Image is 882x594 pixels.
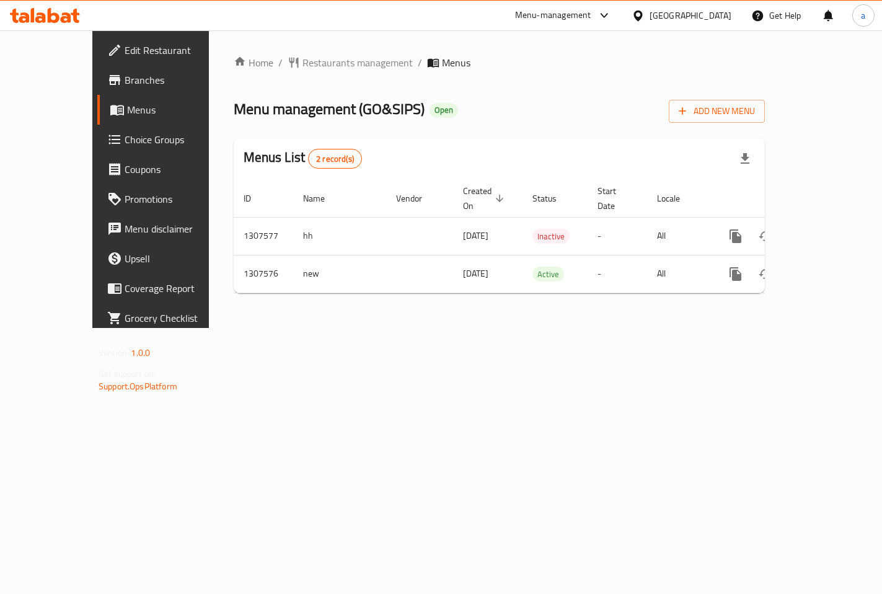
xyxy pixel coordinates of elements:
span: Add New Menu [679,104,755,119]
a: Upsell [97,244,240,273]
span: ID [244,191,267,206]
a: Menu disclaimer [97,214,240,244]
a: Edit Restaurant [97,35,240,65]
span: Version: [99,345,129,361]
span: Grocery Checklist [125,311,230,326]
div: Total records count [308,149,362,169]
a: Choice Groups [97,125,240,154]
span: Locale [657,191,696,206]
td: new [293,255,386,293]
span: Get support on: [99,366,156,382]
span: Vendor [396,191,438,206]
a: Restaurants management [288,55,413,70]
td: All [647,217,711,255]
span: Open [430,105,458,115]
a: Promotions [97,184,240,214]
span: Created On [463,184,508,213]
a: Support.OpsPlatform [99,378,177,394]
li: / [278,55,283,70]
button: Change Status [751,259,780,289]
h2: Menus List [244,148,362,169]
span: Promotions [125,192,230,206]
span: Coupons [125,162,230,177]
span: [DATE] [463,265,488,281]
button: more [721,259,751,289]
table: enhanced table [234,180,850,293]
a: Grocery Checklist [97,303,240,333]
span: Upsell [125,251,230,266]
span: 2 record(s) [309,153,361,165]
span: Inactive [532,229,570,244]
span: Menu management ( GO&SIPS ) [234,95,425,123]
span: Name [303,191,341,206]
div: Export file [730,144,760,174]
span: Choice Groups [125,132,230,147]
button: Add New Menu [669,100,765,123]
span: Menus [127,102,230,117]
td: 1307576 [234,255,293,293]
span: a [861,9,865,22]
span: Branches [125,73,230,87]
a: Coupons [97,154,240,184]
th: Actions [711,180,850,218]
span: Active [532,267,564,281]
span: Status [532,191,573,206]
span: Coverage Report [125,281,230,296]
td: 1307577 [234,217,293,255]
span: Menus [442,55,470,70]
a: Coverage Report [97,273,240,303]
td: hh [293,217,386,255]
a: Branches [97,65,240,95]
li: / [418,55,422,70]
span: Start Date [598,184,632,213]
span: [DATE] [463,228,488,244]
div: Open [430,103,458,118]
a: Home [234,55,273,70]
div: [GEOGRAPHIC_DATA] [650,9,731,22]
span: Restaurants management [302,55,413,70]
button: Change Status [751,221,780,251]
button: more [721,221,751,251]
span: Edit Restaurant [125,43,230,58]
div: Menu-management [515,8,591,23]
nav: breadcrumb [234,55,765,70]
a: Menus [97,95,240,125]
td: All [647,255,711,293]
td: - [588,217,647,255]
td: - [588,255,647,293]
span: Menu disclaimer [125,221,230,236]
span: 1.0.0 [131,345,150,361]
